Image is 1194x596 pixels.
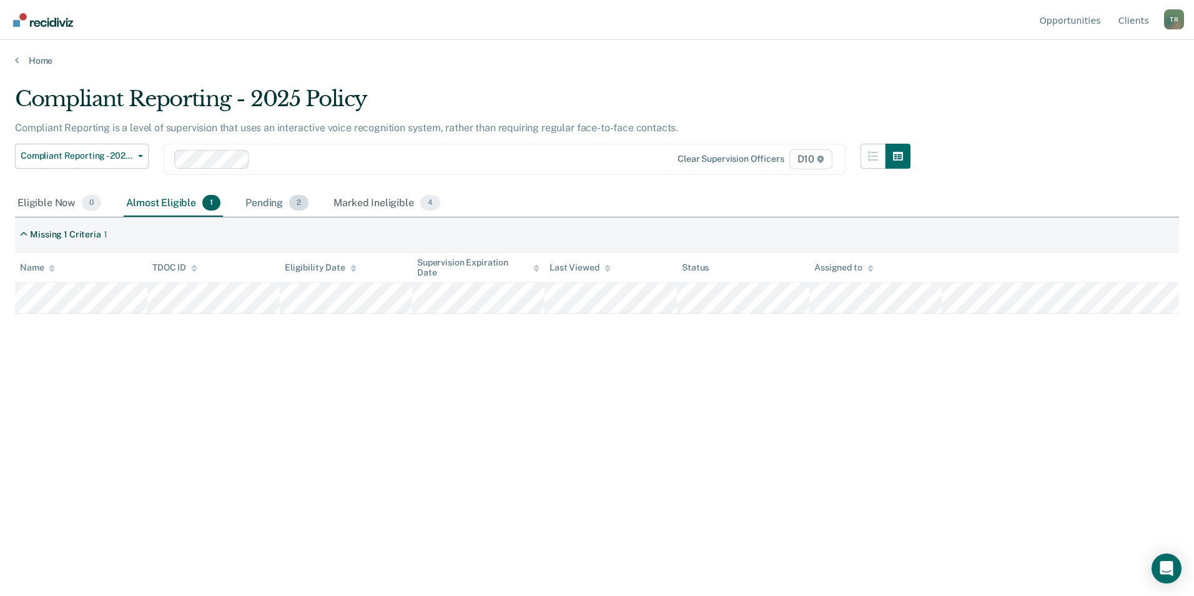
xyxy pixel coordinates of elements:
div: Clear supervision officers [678,154,784,164]
div: Open Intercom Messenger [1152,554,1182,584]
div: Marked Ineligible4 [331,190,443,217]
p: Compliant Reporting is a level of supervision that uses an interactive voice recognition system, ... [15,122,678,134]
img: Recidiviz [13,13,73,27]
div: Status [682,262,709,273]
span: Compliant Reporting - 2025 Policy [21,151,133,161]
div: Eligibility Date [285,262,357,273]
div: Assigned to [814,262,873,273]
div: Compliant Reporting - 2025 Policy [15,86,910,122]
span: 4 [420,195,440,211]
span: 0 [82,195,101,211]
div: Eligible Now0 [15,190,104,217]
div: Almost Eligible1 [124,190,223,217]
button: Compliant Reporting - 2025 Policy [15,144,149,169]
div: Name [20,262,55,273]
span: D10 [789,149,832,169]
div: 1 [104,229,107,240]
span: 1 [202,195,220,211]
div: Supervision Expiration Date [417,257,540,279]
span: 2 [289,195,308,211]
button: Profile dropdown button [1164,9,1184,29]
div: T R [1164,9,1184,29]
div: TDOC ID [152,262,197,273]
a: Home [15,55,1179,66]
div: Missing 1 Criteria [30,229,101,240]
div: Missing 1 Criteria1 [15,224,112,245]
div: Last Viewed [550,262,610,273]
div: Pending2 [243,190,311,217]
